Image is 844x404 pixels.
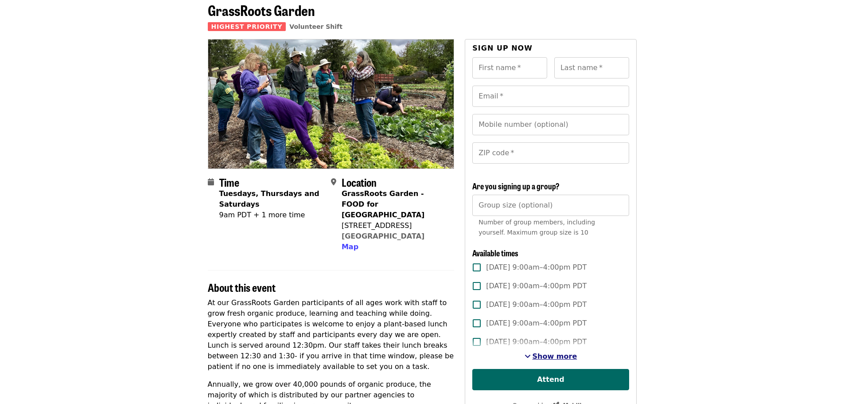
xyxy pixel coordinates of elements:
[472,57,547,78] input: First name
[342,189,424,219] strong: GrassRoots Garden - FOOD for [GEOGRAPHIC_DATA]
[208,22,286,31] span: Highest Priority
[486,337,587,347] span: [DATE] 9:00am–4:00pm PDT
[554,57,629,78] input: Last name
[486,299,587,310] span: [DATE] 9:00am–4:00pm PDT
[486,281,587,291] span: [DATE] 9:00am–4:00pm PDT
[472,247,518,259] span: Available times
[472,86,629,107] input: Email
[472,142,629,164] input: ZIP code
[342,242,358,252] button: Map
[208,39,454,168] img: GrassRoots Garden organized by Food for Lane County
[342,232,424,240] a: [GEOGRAPHIC_DATA]
[342,174,377,190] span: Location
[472,180,560,192] span: Are you signing up a group?
[208,178,214,186] i: calendar icon
[342,243,358,251] span: Map
[525,351,577,362] button: See more timeslots
[219,210,324,220] div: 9am PDT + 1 more time
[342,220,447,231] div: [STREET_ADDRESS]
[486,262,587,273] span: [DATE] 9:00am–4:00pm PDT
[331,178,336,186] i: map-marker-alt icon
[486,318,587,329] span: [DATE] 9:00am–4:00pm PDT
[478,219,595,236] span: Number of group members, including yourself. Maximum group size is 10
[472,44,533,52] span: Sign up now
[219,174,239,190] span: Time
[219,189,319,208] strong: Tuesdays, Thursdays and Saturdays
[472,114,629,135] input: Mobile number (optional)
[472,369,629,390] button: Attend
[208,298,455,372] p: At our GrassRoots Garden participants of all ages work with staff to grow fresh organic produce, ...
[472,195,629,216] input: [object Object]
[289,23,342,30] a: Volunteer Shift
[208,279,276,295] span: About this event
[533,352,577,361] span: Show more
